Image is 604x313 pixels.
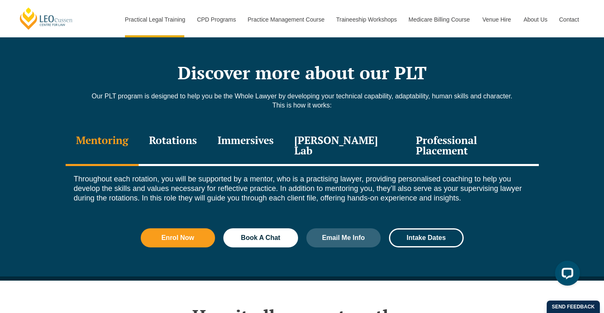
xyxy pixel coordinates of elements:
a: [PERSON_NAME] Centre for Law [19,7,74,30]
a: Venue Hire [476,2,517,37]
div: Mentoring [66,127,139,166]
span: Enrol Now [161,235,194,241]
a: Practical Legal Training [119,2,191,37]
span: Book A Chat [241,235,280,241]
a: Book A Chat [223,228,298,247]
a: Enrol Now [141,228,215,247]
span: Email Me Info [322,235,365,241]
a: Contact [553,2,585,37]
a: Intake Dates [389,228,464,247]
a: Email Me Info [306,228,381,247]
a: Practice Management Course [242,2,330,37]
a: CPD Programs [191,2,241,37]
iframe: LiveChat chat widget [548,257,583,292]
a: Medicare Billing Course [402,2,476,37]
div: Immersives [207,127,284,166]
div: Rotations [139,127,207,166]
div: Professional Placement [406,127,538,166]
p: Throughout each rotation, you will be supported by a mentor, who is a practising lawyer, providin... [74,174,531,203]
a: About Us [517,2,553,37]
span: Intake Dates [407,235,446,241]
div: Our PLT program is designed to help you be the Whole Lawyer by developing your technical capabili... [66,92,539,118]
a: Traineeship Workshops [330,2,402,37]
h2: Discover more about our PLT [66,62,539,83]
div: [PERSON_NAME] Lab [284,127,406,166]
